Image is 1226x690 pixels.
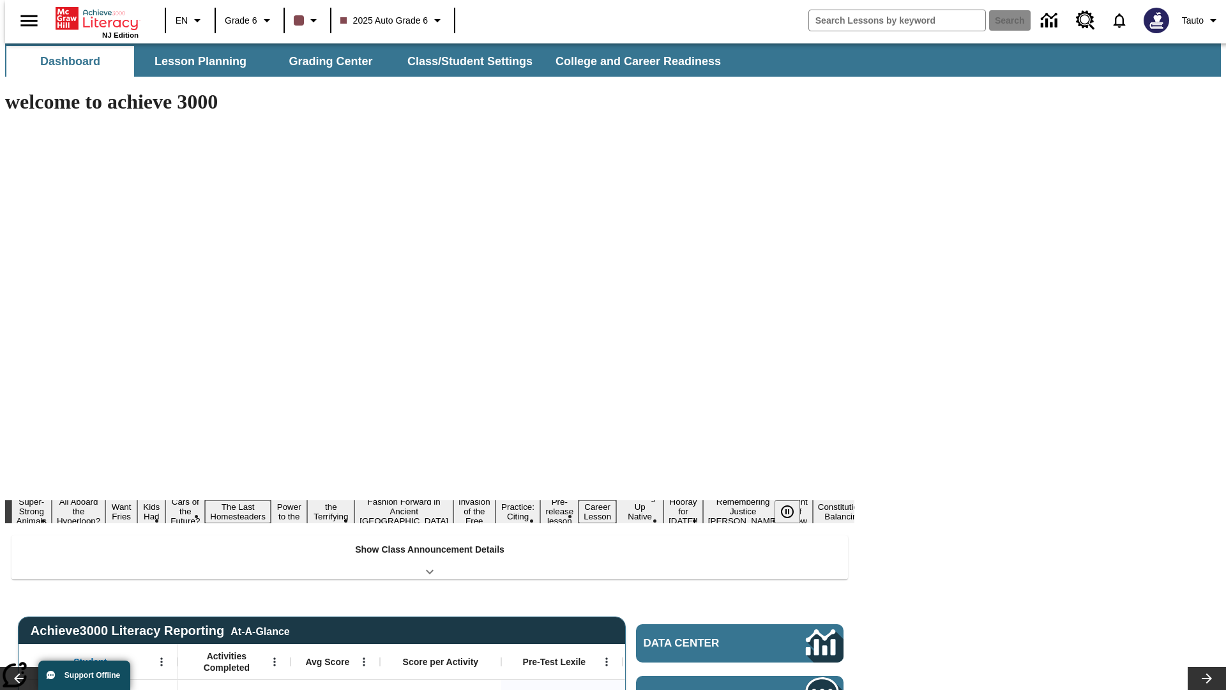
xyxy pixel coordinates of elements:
button: Slide 16 Remembering Justice O'Connor [703,495,783,528]
span: Pre-Test Lexile [523,656,586,668]
button: Slide 1 Super-Strong Animals [11,495,52,528]
h1: welcome to achieve 3000 [5,90,854,114]
button: Select a new avatar [1136,4,1177,37]
button: Lesson carousel, Next [1188,667,1226,690]
button: Slide 3 Do You Want Fries With That? [105,481,137,542]
button: College and Career Readiness [545,46,731,77]
span: EN [176,14,188,27]
a: Notifications [1103,4,1136,37]
span: NJ Edition [102,31,139,39]
button: Slide 13 Career Lesson [579,500,616,523]
p: Show Class Announcement Details [355,543,504,556]
button: Lesson Planning [137,46,264,77]
div: Show Class Announcement Details [11,535,848,579]
button: Class/Student Settings [397,46,543,77]
button: Support Offline [38,661,130,690]
button: Language: EN, Select a language [170,9,211,32]
button: Slide 15 Hooray for Constitution Day! [663,495,703,528]
button: Pause [775,500,800,523]
button: Slide 11 Mixed Practice: Citing Evidence [496,491,541,533]
button: Slide 9 Fashion Forward in Ancient Rome [354,495,453,528]
button: Open Menu [152,652,171,671]
button: Open side menu [10,2,48,40]
button: Open Menu [354,652,374,671]
button: Slide 14 Cooking Up Native Traditions [616,491,663,533]
span: 2025 Auto Grade 6 [340,14,428,27]
button: Slide 10 The Invasion of the Free CD [453,486,496,537]
button: Open Menu [597,652,616,671]
span: Avg Score [305,656,349,668]
button: Slide 18 The Constitution's Balancing Act [813,491,874,533]
button: Slide 7 Solar Power to the People [271,491,308,533]
span: Score per Activity [403,656,479,668]
img: Avatar [1144,8,1169,33]
button: Slide 8 Attack of the Terrifying Tomatoes [307,491,354,533]
span: Data Center [644,637,763,650]
button: Dashboard [6,46,134,77]
button: Slide 5 Cars of the Future? [165,495,205,528]
input: search field [809,10,985,31]
button: Profile/Settings [1177,9,1226,32]
button: Slide 6 The Last Homesteaders [205,500,271,523]
div: At-A-Glance [231,624,289,638]
button: Grading Center [267,46,395,77]
button: Slide 4 Dirty Jobs Kids Had To Do [137,481,165,542]
button: Slide 12 Pre-release lesson [540,495,579,528]
div: Home [56,4,139,39]
div: SubNavbar [5,46,732,77]
a: Home [56,6,139,31]
button: Class: 2025 Auto Grade 6, Select your class [335,9,451,32]
span: Grade 6 [225,14,257,27]
a: Data Center [1033,3,1068,38]
button: Open Menu [265,652,284,671]
a: Resource Center, Will open in new tab [1068,3,1103,38]
div: Pause [775,500,813,523]
div: SubNavbar [5,43,1221,77]
span: Activities Completed [185,650,269,673]
a: Data Center [636,624,844,663]
button: Grade: Grade 6, Select a grade [220,9,280,32]
span: Support Offline [64,671,120,680]
span: Tauto [1182,14,1204,27]
span: Achieve3000 Literacy Reporting [31,624,290,638]
button: Class color is dark brown. Change class color [289,9,326,32]
span: Student [73,656,107,668]
button: Slide 2 All Aboard the Hyperloop? [52,495,105,528]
